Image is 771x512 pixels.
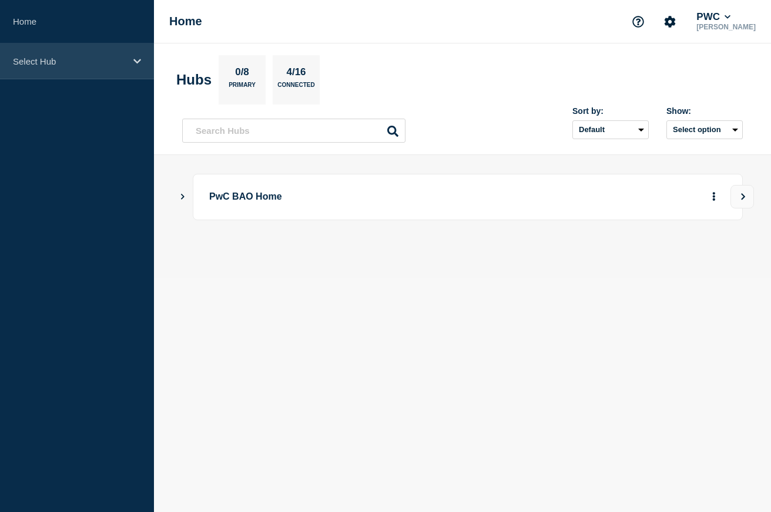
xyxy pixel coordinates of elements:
[176,72,212,88] h2: Hubs
[572,120,649,139] select: Sort by
[182,119,405,143] input: Search Hubs
[169,15,202,28] h1: Home
[658,9,682,34] button: Account settings
[626,9,651,34] button: Support
[694,23,758,31] p: [PERSON_NAME]
[180,193,186,201] button: Show Connected Hubs
[282,66,310,82] p: 4/16
[13,56,126,66] p: Select Hub
[694,11,733,23] button: PWC
[730,185,754,208] button: View
[209,186,531,208] p: PwC BAO Home
[666,120,743,139] button: Select option
[231,66,254,82] p: 0/8
[706,186,722,208] button: More actions
[229,82,256,94] p: Primary
[277,82,314,94] p: Connected
[572,106,649,116] div: Sort by:
[666,106,743,116] div: Show:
